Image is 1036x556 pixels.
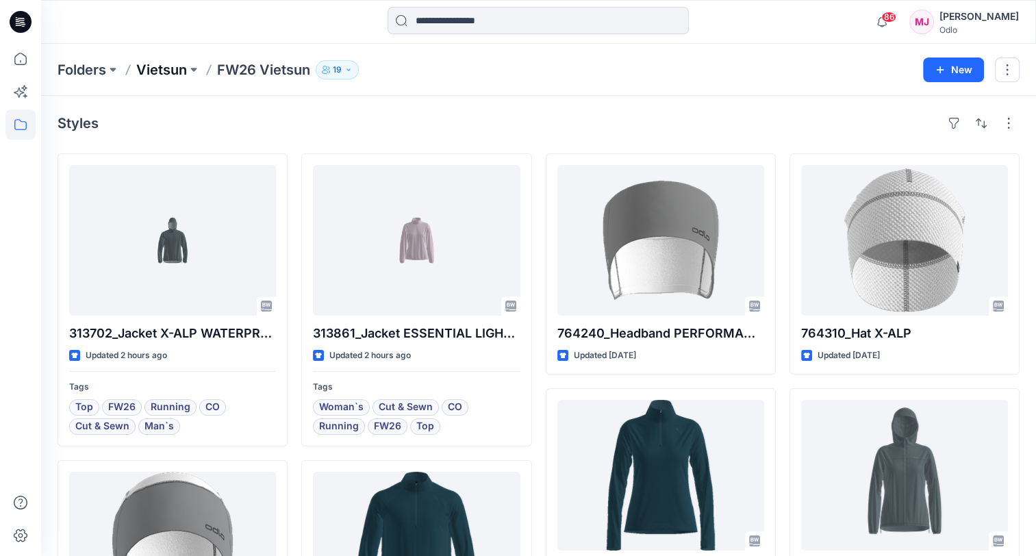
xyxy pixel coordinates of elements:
p: 313861_Jacket ESSENTIAL LIGHT_SMS_3D [313,324,520,343]
span: Top [75,399,93,416]
h4: Styles [58,115,99,131]
button: New [923,58,984,82]
p: 764240_Headband PERFORMANCE WINDBLOCK [557,324,764,343]
span: Man`s [144,418,174,435]
span: Cut & Sewn [379,399,433,416]
a: 764240_Headband PERFORMANCE WINDBLOCK [557,165,764,316]
p: Updated 2 hours ago [86,349,167,363]
span: CO [448,399,462,416]
span: Running [319,418,359,435]
p: 764310_Hat X-ALP [801,324,1008,343]
span: Woman`s [319,399,364,416]
span: 86 [881,12,896,23]
span: Cut & Sewn [75,418,129,435]
div: Odlo [939,25,1019,35]
a: 764310_Hat X-ALP [801,165,1008,316]
span: FW26 [108,399,136,416]
button: 19 [316,60,359,79]
p: Updated [DATE] [574,349,636,363]
p: Tags [313,380,520,394]
span: Running [151,399,190,416]
span: FW26 [374,418,401,435]
span: CO [205,399,220,416]
a: 313701_Jacket X-ALP WATERPROOF_SMS_3D [801,400,1008,551]
p: Updated [DATE] [818,349,880,363]
a: Vietsun [136,60,187,79]
p: FW26 Vietsun [217,60,310,79]
a: Folders [58,60,106,79]
a: 316131_Mid layer 12 zip X-ALP_SMS_3D [557,400,764,551]
span: Top [416,418,434,435]
a: 313702_Jacket X-ALP WATERPROOF_SMS_3D [69,165,276,316]
p: 313702_Jacket X-ALP WATERPROOF_SMS_3D [69,324,276,343]
a: 313861_Jacket ESSENTIAL LIGHT_SMS_3D [313,165,520,316]
p: Updated 2 hours ago [329,349,411,363]
p: 19 [333,62,342,77]
div: MJ [909,10,934,34]
div: [PERSON_NAME] [939,8,1019,25]
p: Tags [69,380,276,394]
